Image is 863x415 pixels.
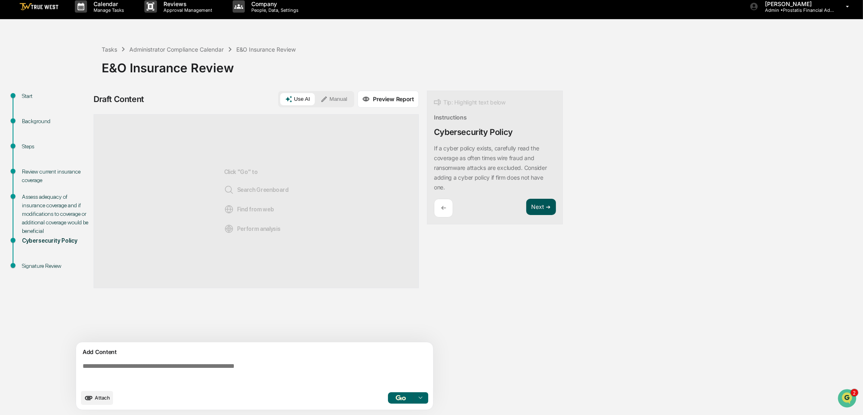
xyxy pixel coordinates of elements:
div: Review current insurance coverage [22,167,89,185]
span: • [68,111,70,117]
span: Attestations [67,144,101,152]
div: Background [22,117,89,126]
button: Manual [316,93,352,105]
img: 1746055101610-c473b297-6a78-478c-a979-82029cc54cd1 [8,62,23,77]
p: [PERSON_NAME] [758,0,834,7]
a: Powered byPylon [57,179,98,186]
div: Add Content [81,347,428,357]
p: ← [441,204,446,212]
div: Start new chat [37,62,133,70]
div: Steps [22,142,89,151]
div: Start [22,92,89,100]
div: Tip: Highlight text below [434,98,506,107]
iframe: Open customer support [837,388,859,410]
p: Reviews [157,0,216,7]
a: 🔎Data Lookup [5,156,54,171]
div: 🖐️ [8,145,15,152]
img: 6558925923028_b42adfe598fdc8269267_72.jpg [17,62,32,77]
div: 🔎 [8,161,15,167]
img: Analysis [224,224,234,234]
div: Cybersecurity Policy [22,237,89,245]
button: Preview Report [357,91,419,108]
img: Web [224,204,234,214]
button: Next ➔ [526,199,556,215]
div: Assess adequacy of insurance coverage and if modifications to coverage or additional coverage wou... [22,193,89,235]
p: Admin • Prostatis Financial Advisors [758,7,834,13]
a: 🖐️Preclearance [5,141,56,156]
div: Click "Go" to [224,128,289,275]
span: Preclearance [16,144,52,152]
span: [PERSON_NAME] [25,111,66,117]
div: E&O Insurance Review [102,54,859,75]
img: logo [20,3,59,11]
button: Start new chat [138,65,148,74]
div: Draft Content [94,94,144,104]
img: 1746055101610-c473b297-6a78-478c-a979-82029cc54cd1 [16,111,23,117]
div: Signature Review [22,262,89,270]
p: If a cyber policy exists, carefully read the coverage as often times wire fraud and ransomware at... [434,145,547,191]
button: Use AI [280,93,315,105]
p: Approval Management [157,7,216,13]
p: Manage Tasks [87,7,128,13]
a: 🗄️Attestations [56,141,104,156]
span: Pylon [81,180,98,186]
p: Calendar [87,0,128,7]
img: Go [396,395,405,400]
p: People, Data, Settings [245,7,303,13]
div: Cybersecurity Policy [434,127,513,137]
p: Company [245,0,303,7]
span: [DATE] [72,111,89,117]
img: Ed Schembor [8,103,21,116]
div: Instructions [434,114,467,121]
button: See all [126,89,148,98]
span: Data Lookup [16,160,51,168]
button: upload document [81,391,113,405]
div: We're available if you need us! [37,70,112,77]
div: Past conversations [8,90,54,97]
span: Attach [95,395,110,401]
p: How can we help? [8,17,148,30]
button: Go [388,392,414,404]
img: Search [224,185,234,195]
div: Tasks [102,46,117,53]
span: Search Greenboard [224,185,289,195]
div: 🗄️ [59,145,65,152]
span: Find from web [224,204,274,214]
span: Perform analysis [224,224,281,234]
div: E&O Insurance Review [236,46,296,53]
div: Administrator Compliance Calendar [129,46,224,53]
